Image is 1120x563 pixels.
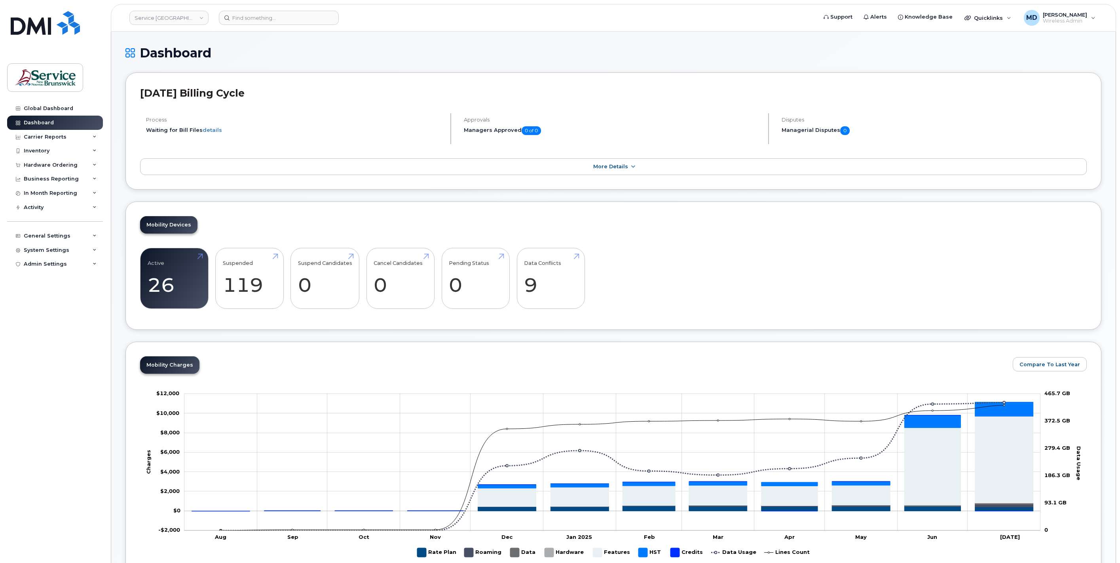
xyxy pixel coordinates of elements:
[140,356,199,374] a: Mobility Charges
[287,534,298,540] tspan: Sep
[359,534,370,540] tspan: Oct
[464,117,761,123] h4: Approvals
[567,534,592,540] tspan: Jan 2025
[1044,527,1048,533] tspan: 0
[417,545,456,560] g: Rate Plan
[160,468,180,475] g: $0
[160,449,180,455] tspan: $6,000
[298,252,352,304] a: Suspend Candidates 0
[173,508,180,514] tspan: $0
[449,252,502,304] a: Pending Status 0
[545,545,585,560] g: Hardware
[1076,446,1082,480] tspan: Data Usage
[146,126,444,134] li: Waiting for Bill Files
[1044,500,1067,506] tspan: 93.1 GB
[502,534,513,540] tspan: Dec
[928,534,938,540] tspan: Jun
[215,534,227,540] tspan: Aug
[644,534,655,540] tspan: Feb
[1000,534,1020,540] tspan: [DATE]
[1013,357,1087,371] button: Compare To Last Year
[146,450,152,474] tspan: Charges
[192,402,1033,511] g: HST
[510,545,537,560] g: Data
[160,488,180,494] tspan: $2,000
[524,252,577,304] a: Data Conflicts 9
[160,429,180,436] tspan: $8,000
[374,252,427,304] a: Cancel Candidates 0
[670,545,703,560] g: Credits
[464,126,761,135] h5: Managers Approved
[713,534,723,540] tspan: Mar
[160,488,180,494] g: $0
[146,117,444,123] h4: Process
[223,252,276,304] a: Suspended 119
[522,126,541,135] span: 0 of 0
[156,390,179,397] tspan: $12,000
[203,127,222,133] a: details
[160,449,180,455] g: $0
[160,468,180,475] tspan: $4,000
[856,534,867,540] tspan: May
[784,534,795,540] tspan: Apr
[782,117,1087,123] h4: Disputes
[140,87,1087,99] h2: [DATE] Billing Cycle
[156,410,179,416] tspan: $10,000
[1044,390,1070,397] tspan: 465.7 GB
[160,429,180,436] g: $0
[464,545,502,560] g: Roaming
[1044,472,1070,479] tspan: 186.3 GB
[148,252,201,304] a: Active 26
[840,126,850,135] span: 0
[711,545,756,560] g: Data Usage
[192,506,1033,511] g: Rate Plan
[125,46,1101,60] h1: Dashboard
[192,417,1033,511] g: Features
[1044,418,1070,424] tspan: 372.5 GB
[430,534,441,540] tspan: Nov
[156,410,179,416] g: $0
[156,390,179,397] g: $0
[782,126,1087,135] h5: Managerial Disputes
[1019,361,1080,368] span: Compare To Last Year
[593,545,630,560] g: Features
[158,527,180,533] tspan: -$2,000
[140,216,197,234] a: Mobility Devices
[638,545,663,560] g: HST
[417,545,810,560] g: Legend
[593,164,628,169] span: More Details
[146,390,1082,561] g: Chart
[1044,445,1070,451] tspan: 279.4 GB
[158,527,180,533] g: $0
[764,545,810,560] g: Lines Count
